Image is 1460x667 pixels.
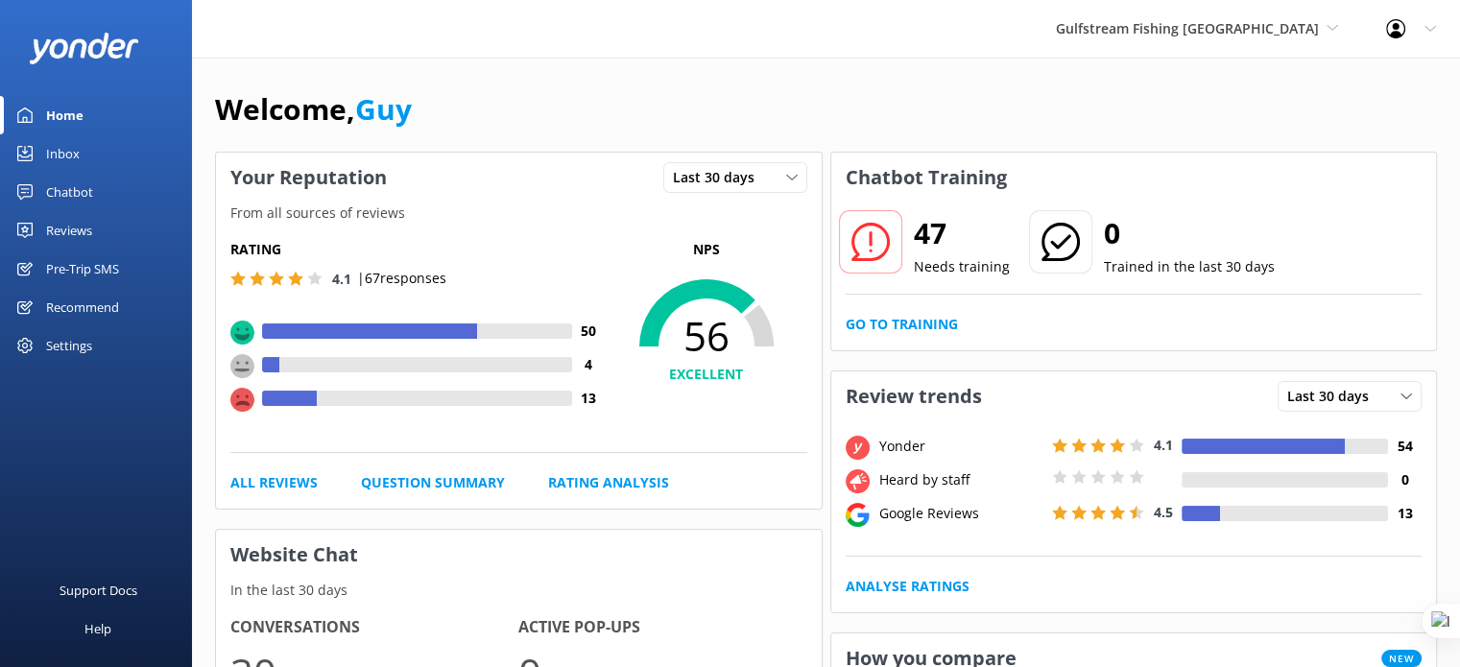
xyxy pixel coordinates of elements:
p: Needs training [914,256,1010,277]
h4: 4 [572,354,606,375]
p: NPS [606,239,807,260]
h3: Website Chat [216,530,822,580]
div: Help [84,609,111,648]
h4: Active Pop-ups [518,615,806,640]
p: In the last 30 days [216,580,822,601]
div: Yonder [874,436,1047,457]
h4: 54 [1388,436,1422,457]
span: 4.1 [332,270,351,288]
h2: 0 [1104,210,1275,256]
h4: 13 [1388,503,1422,524]
span: Last 30 days [673,167,766,188]
div: Google Reviews [874,503,1047,524]
p: | 67 responses [357,268,446,289]
a: Go to Training [846,314,958,335]
div: Settings [46,326,92,365]
div: Pre-Trip SMS [46,250,119,288]
a: All Reviews [230,472,318,493]
div: Reviews [46,211,92,250]
h3: Chatbot Training [831,153,1021,202]
span: 4.5 [1154,503,1173,521]
h1: Welcome, [215,86,412,132]
h5: Rating [230,239,606,260]
h4: 13 [572,388,606,409]
div: Inbox [46,134,80,173]
a: Question Summary [361,472,505,493]
h4: 0 [1388,469,1422,490]
h4: EXCELLENT [606,364,807,385]
h3: Review trends [831,371,996,421]
span: 56 [606,312,807,360]
span: Gulfstream Fishing [GEOGRAPHIC_DATA] [1056,19,1319,37]
p: Trained in the last 30 days [1104,256,1275,277]
div: Home [46,96,84,134]
a: Guy [355,89,412,129]
h3: Your Reputation [216,153,401,202]
div: Chatbot [46,173,93,211]
span: 4.1 [1154,436,1173,454]
div: Heard by staff [874,469,1047,490]
h4: Conversations [230,615,518,640]
a: Analyse Ratings [846,576,969,597]
p: From all sources of reviews [216,202,822,224]
a: Rating Analysis [548,472,669,493]
span: Last 30 days [1287,386,1380,407]
div: Support Docs [60,571,137,609]
img: yonder-white-logo.png [29,33,139,64]
h4: 50 [572,321,606,342]
h2: 47 [914,210,1010,256]
div: Recommend [46,288,119,326]
span: New [1381,650,1422,667]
